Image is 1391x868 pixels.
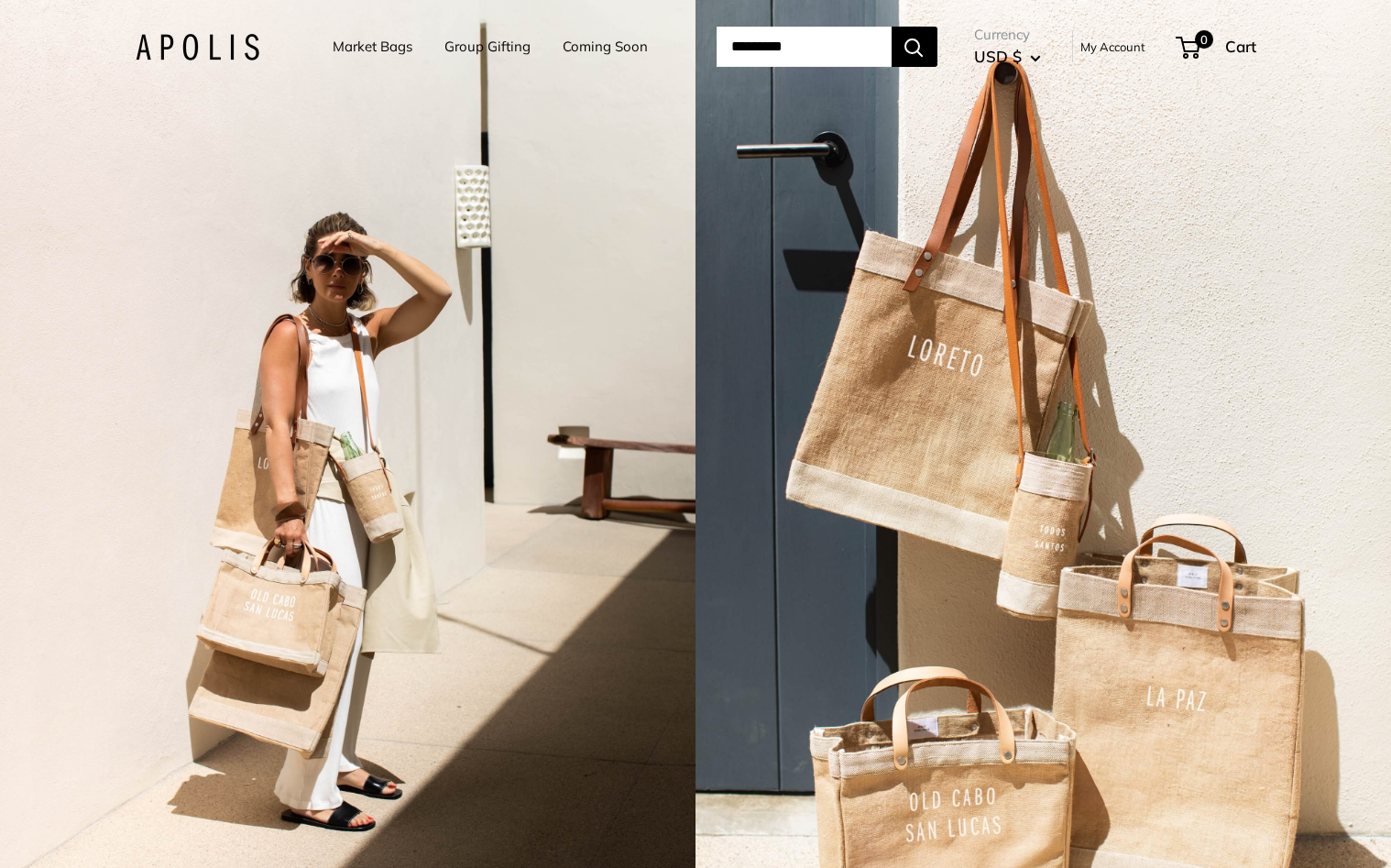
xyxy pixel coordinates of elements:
[974,47,1022,66] span: USD $
[1225,37,1256,56] span: Cart
[1080,36,1145,58] a: My Account
[563,34,648,60] a: Coming Soon
[1194,30,1212,49] span: 0
[892,27,937,67] button: Search
[974,22,1041,48] span: Currency
[136,34,259,60] img: Apolis
[1177,32,1256,61] a: 0 Cart
[974,42,1041,71] button: USD $
[444,34,531,60] a: Group Gifting
[717,27,892,67] input: Search...
[333,34,412,60] a: Market Bags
